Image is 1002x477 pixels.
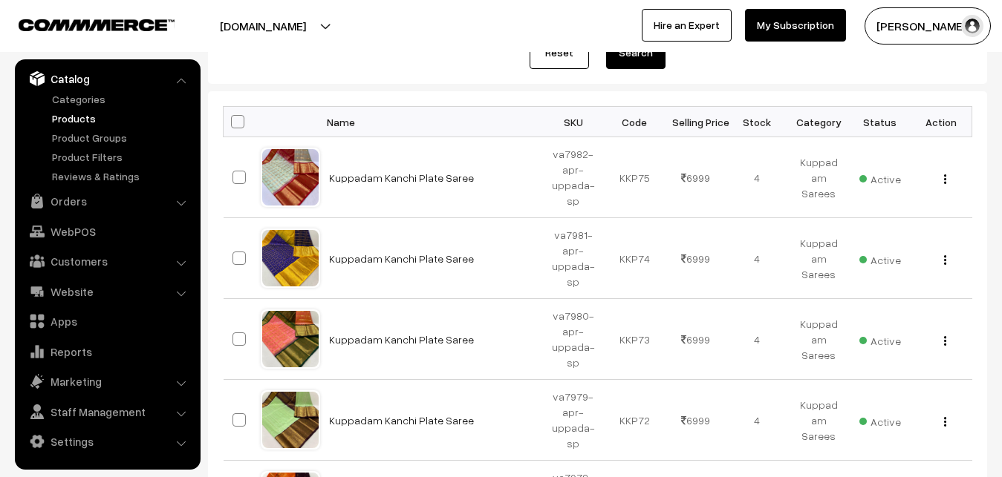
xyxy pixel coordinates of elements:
[543,380,605,461] td: va7979-apr-uppada-sp
[19,308,195,335] a: Apps
[19,368,195,395] a: Marketing
[329,333,474,346] a: Kuppadam Kanchi Plate Saree
[19,428,195,455] a: Settings
[642,9,732,42] a: Hire an Expert
[666,380,727,461] td: 6999
[19,15,149,33] a: COMMMERCE
[329,414,474,427] a: Kuppadam Kanchi Plate Saree
[726,137,788,218] td: 4
[944,417,946,427] img: Menu
[48,111,195,126] a: Products
[788,218,850,299] td: Kuppadam Sarees
[944,174,946,184] img: Menu
[726,380,788,461] td: 4
[944,255,946,265] img: Menu
[604,218,666,299] td: KKP74
[19,338,195,365] a: Reports
[19,65,195,92] a: Catalog
[961,15,983,37] img: user
[859,410,901,430] span: Active
[726,107,788,137] th: Stock
[19,398,195,425] a: Staff Management
[604,137,666,218] td: KKP75
[329,252,474,265] a: Kuppadam Kanchi Plate Saree
[859,249,901,268] span: Active
[48,130,195,145] a: Product Groups
[788,137,850,218] td: Kuppadam Sarees
[606,36,666,69] button: Search
[865,7,991,45] button: [PERSON_NAME]
[48,149,195,165] a: Product Filters
[666,137,727,218] td: 6999
[530,36,589,69] a: Reset
[19,188,195,214] a: Orders
[911,107,972,137] th: Action
[944,336,946,346] img: Menu
[788,299,850,380] td: Kuppadam Sarees
[666,218,727,299] td: 6999
[19,218,195,245] a: WebPOS
[48,168,195,184] a: Reviews & Ratings
[666,299,727,380] td: 6999
[788,380,850,461] td: Kuppadam Sarees
[849,107,911,137] th: Status
[320,107,543,137] th: Name
[726,299,788,380] td: 4
[19,248,195,274] a: Customers
[48,91,195,107] a: Categories
[859,168,901,187] span: Active
[168,7,358,45] button: [DOMAIN_NAME]
[726,218,788,299] td: 4
[19,19,175,30] img: COMMMERCE
[745,9,846,42] a: My Subscription
[604,380,666,461] td: KKP72
[666,107,727,137] th: Selling Price
[329,171,474,184] a: Kuppadam Kanchi Plate Saree
[19,278,195,305] a: Website
[604,107,666,137] th: Code
[543,137,605,218] td: va7982-apr-uppada-sp
[543,299,605,380] td: va7980-apr-uppada-sp
[543,107,605,137] th: SKU
[859,329,901,349] span: Active
[543,218,605,299] td: va7981-apr-uppada-sp
[788,107,850,137] th: Category
[604,299,666,380] td: KKP73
